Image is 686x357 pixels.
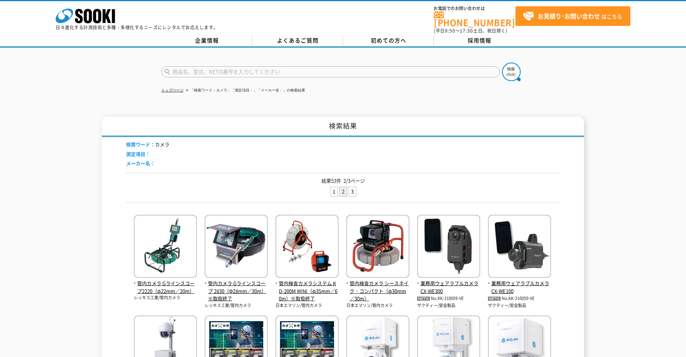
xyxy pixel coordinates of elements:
span: (平日 ～ 土日、祝日除く) [434,27,507,34]
input: 商品名、型式、NETIS番号を入力してください [161,66,500,77]
p: No.KK-210059-VE [488,295,551,303]
span: 初めての方へ [371,36,406,44]
span: 管内検査カメラシステム KD-200M MINI（φ35mm／60m）※取扱終了 [276,280,339,303]
span: お電話でのお問い合わせは [434,6,515,11]
a: 企業情報 [161,35,252,46]
p: レッキス工業/管内カメラ [134,295,197,301]
p: 日本エマソン/管内カメラ [346,303,409,309]
img: Gラインスコープ2220（φ22mm／20m） [134,215,197,280]
a: 採用情報 [434,35,525,46]
p: レッキス工業/管内カメラ [205,303,268,309]
span: 業務用ウェアラブルカメラ CX-WE300 [417,280,480,295]
p: 結果53件 2/3ページ [126,177,560,185]
span: 業務用ウェアラブルカメラ CX-WE100 [488,280,551,295]
img: KD-200M MINI（φ35mm／60m）※取扱終了 [276,215,339,280]
p: 日本エマソン/管内カメラ [276,303,339,309]
p: ザクティー/安全製品 [488,303,551,309]
p: 日々進化する計測技術と多種・多様化するニーズにレンタルでお応えします。 [56,25,218,30]
a: 業務用ウェアラブルカメラ CX-WE300 [417,272,480,295]
img: Gラインスコープ 2830（Φ28mm／30m）※取扱終了 [205,215,268,280]
img: btn_search.png [502,63,521,81]
a: [PHONE_NUMBER] [434,11,515,27]
p: No.KK-210059-VE [417,295,480,303]
li: カメラ [126,141,169,149]
a: 1 [330,187,337,196]
p: ザクティー/安全製品 [417,303,480,309]
span: 管内検査カメラ シースネイク・コンパクト（φ30mm／30m） [346,280,409,303]
a: 管内カメラ Gラインスコープ 2830（Φ28mm／30m）※取扱終了 [205,272,268,303]
span: 8:50 [445,27,455,34]
img: CX-WE300 [417,215,480,280]
a: 管内カメラ Gラインスコープ2220（φ22mm／20m） [134,272,197,295]
a: 管内検査カメラ シースネイク・コンパクト（φ30mm／30m） [346,272,409,303]
span: メーカー名： [126,160,155,167]
span: 測定項目： [126,150,150,157]
a: お見積り･お問い合わせはこちら [515,6,630,26]
img: シースネイク・コンパクト（φ30mm／30m） [346,215,409,280]
li: 「検索ワード：カメラ」「測定項目：」「メーカー名：」の検索結果 [185,87,305,94]
span: 17:30 [460,27,473,34]
span: 管内カメラ Gラインスコープ2220（φ22mm／20m） [134,280,197,295]
a: 初めての方へ [343,35,434,46]
img: CX-WE100 [488,215,551,280]
a: 管内検査カメラシステム KD-200M MINI（φ35mm／60m）※取扱終了 [276,272,339,303]
a: よくあるご質問 [252,35,343,46]
span: 検索ワード： [126,141,155,148]
h1: 検索結果 [102,117,584,137]
strong: お見積り･お問い合わせ [538,11,600,20]
li: 2 [339,187,347,197]
span: 管内カメラ Gラインスコープ 2830（Φ28mm／30m）※取扱終了 [205,280,268,303]
a: 業務用ウェアラブルカメラ CX-WE100 [488,272,551,295]
a: 3 [349,187,356,196]
a: トップページ [161,88,184,92]
span: はこちら [523,11,622,22]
